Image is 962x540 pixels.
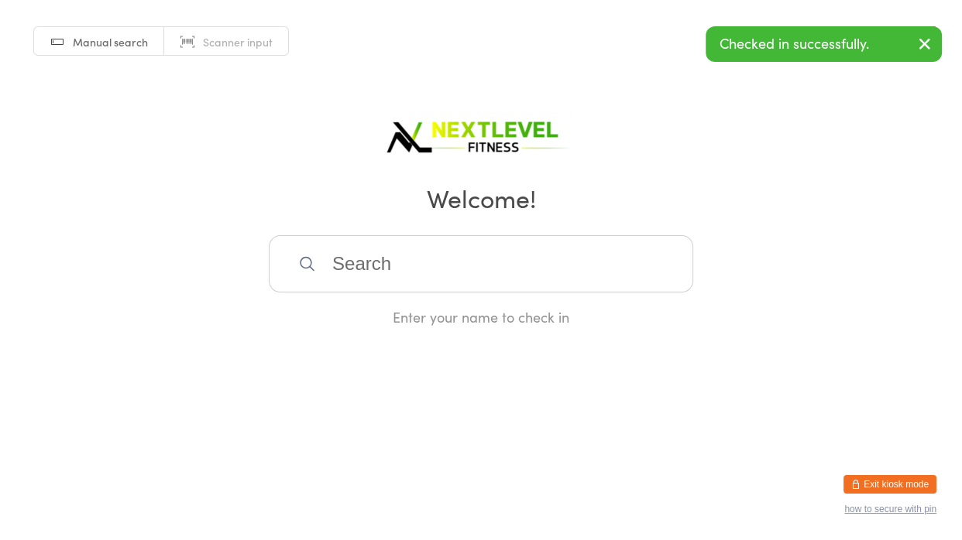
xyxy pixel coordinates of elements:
input: Search [269,235,693,292]
span: Manual search [73,34,148,50]
span: Scanner input [203,34,273,50]
div: Enter your name to check in [269,307,693,326]
img: Next Level Fitness [384,108,578,159]
div: Checked in successfully. [706,26,942,62]
h2: Welcome! [15,180,947,215]
button: Exit kiosk mode [843,475,936,494]
button: how to secure with pin [844,504,936,514]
